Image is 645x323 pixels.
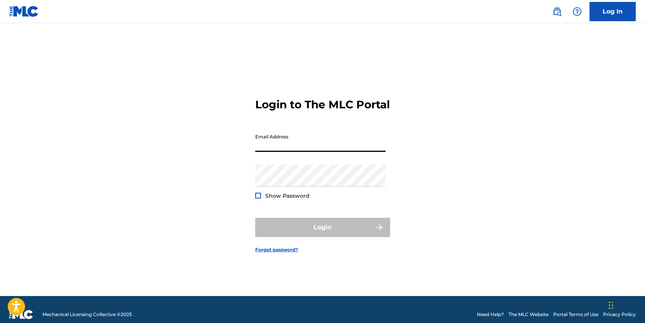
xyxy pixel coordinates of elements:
a: Public Search [549,4,565,19]
img: logo [9,310,33,319]
a: Forgot password? [255,246,298,253]
iframe: Chat Widget [606,286,645,323]
div: Drag [609,294,613,317]
div: Help [569,4,585,19]
a: Privacy Policy [603,311,636,318]
img: MLC Logo [9,6,39,17]
h3: Login to The MLC Portal [255,98,390,111]
a: Log In [589,2,636,21]
img: help [573,7,582,16]
a: Portal Terms of Use [553,311,598,318]
span: Mechanical Licensing Collective © 2025 [42,311,132,318]
span: Show Password [265,192,310,199]
a: Need Help? [477,311,504,318]
img: search [552,7,562,16]
a: The MLC Website [509,311,549,318]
